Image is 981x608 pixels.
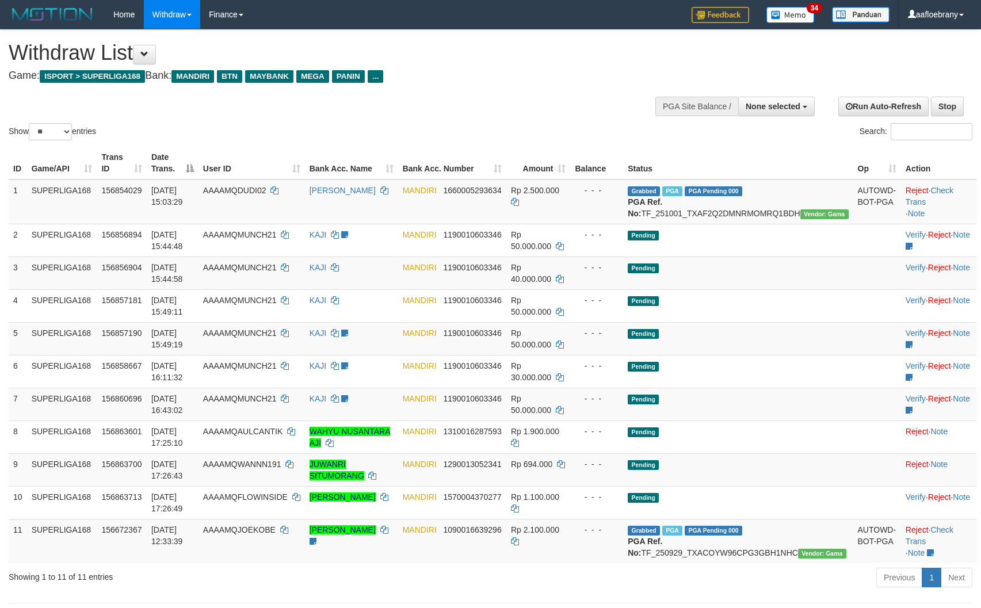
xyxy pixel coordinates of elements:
[9,257,27,289] td: 3
[310,394,327,403] a: KAJI
[310,328,327,338] a: KAJI
[101,263,142,272] span: 156856904
[203,328,277,338] span: AAAAMQMUNCH21
[685,526,742,536] span: PGA Pending
[901,147,976,179] th: Action
[628,460,659,470] span: Pending
[953,492,970,502] a: Note
[101,296,142,305] span: 156857181
[928,296,951,305] a: Reject
[901,355,976,388] td: · ·
[199,147,305,179] th: User ID: activate to sort column ascending
[9,388,27,420] td: 7
[928,394,951,403] a: Reject
[511,394,551,415] span: Rp 50.000.000
[906,361,926,370] a: Verify
[662,186,682,196] span: Marked by aafsoycanthlai
[901,388,976,420] td: · ·
[9,355,27,388] td: 6
[443,328,501,338] span: Copy 1190010603346 to clipboard
[575,360,619,372] div: - - -
[906,492,926,502] a: Verify
[928,263,951,272] a: Reject
[443,186,501,195] span: Copy 1660005293634 to clipboard
[901,420,976,453] td: ·
[443,296,501,305] span: Copy 1190010603346 to clipboard
[628,231,659,240] span: Pending
[876,568,922,587] a: Previous
[203,492,288,502] span: AAAAMQFLOWINSIDE
[310,361,327,370] a: KAJI
[9,567,400,583] div: Showing 1 to 11 of 11 entries
[403,394,437,403] span: MANDIRI
[506,147,571,179] th: Amount: activate to sort column ascending
[738,97,815,116] button: None selected
[203,361,277,370] span: AAAAMQMUNCH21
[203,394,277,403] span: AAAAMQMUNCH21
[906,186,929,195] a: Reject
[9,322,27,355] td: 5
[403,296,437,305] span: MANDIRI
[906,328,926,338] a: Verify
[9,6,96,23] img: MOTION_logo.png
[9,179,27,224] td: 1
[906,525,929,534] a: Reject
[151,361,183,382] span: [DATE] 16:11:32
[628,493,659,503] span: Pending
[27,224,97,257] td: SUPERLIGA168
[203,296,277,305] span: AAAAMQMUNCH21
[151,328,183,349] span: [DATE] 15:49:19
[27,289,97,322] td: SUPERLIGA168
[575,524,619,536] div: - - -
[27,519,97,563] td: SUPERLIGA168
[575,229,619,240] div: - - -
[27,322,97,355] td: SUPERLIGA168
[40,70,145,83] span: ISPORT > SUPERLIGA168
[906,296,926,305] a: Verify
[151,186,183,207] span: [DATE] 15:03:29
[403,525,437,534] span: MANDIRI
[511,460,552,469] span: Rp 694.000
[575,426,619,437] div: - - -
[443,230,501,239] span: Copy 1190010603346 to clipboard
[832,7,890,22] img: panduan.png
[101,186,142,195] span: 156854029
[9,224,27,257] td: 2
[800,209,849,219] span: Vendor URL: https://trx31.1velocity.biz
[310,186,376,195] a: [PERSON_NAME]
[151,263,183,284] span: [DATE] 15:44:58
[101,328,142,338] span: 156857190
[860,123,972,140] label: Search:
[901,322,976,355] td: · ·
[922,568,941,587] a: 1
[692,7,749,23] img: Feedback.jpg
[628,296,659,306] span: Pending
[443,263,501,272] span: Copy 1190010603346 to clipboard
[901,519,976,563] td: · ·
[908,209,925,218] a: Note
[575,327,619,339] div: - - -
[798,549,846,559] span: Vendor URL: https://trx31.1velocity.biz
[101,525,142,534] span: 156672367
[310,427,391,448] a: WAHYU NUSANTARA AJI
[203,460,281,469] span: AAAAMQWANNN191
[151,460,183,480] span: [DATE] 17:26:43
[953,361,970,370] a: Note
[628,197,662,218] b: PGA Ref. No:
[9,289,27,322] td: 4
[628,263,659,273] span: Pending
[203,427,283,436] span: AAAAMQAULCANTIK
[27,257,97,289] td: SUPERLIGA168
[628,329,659,339] span: Pending
[101,492,142,502] span: 156863713
[838,97,929,116] a: Run Auto-Refresh
[403,230,437,239] span: MANDIRI
[27,355,97,388] td: SUPERLIGA168
[953,328,970,338] a: Note
[403,427,437,436] span: MANDIRI
[766,7,815,23] img: Button%20Memo.svg
[310,492,376,502] a: [PERSON_NAME]
[305,147,398,179] th: Bank Acc. Name: activate to sort column ascending
[511,230,551,251] span: Rp 50.000.000
[403,460,437,469] span: MANDIRI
